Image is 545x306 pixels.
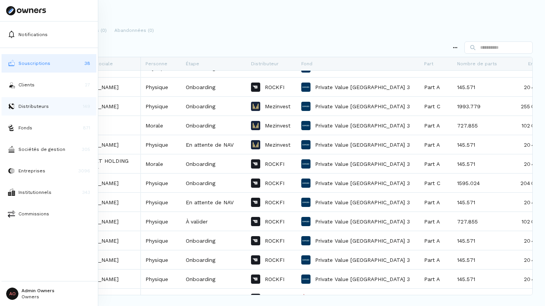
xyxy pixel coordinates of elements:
[453,78,507,96] div: 145.571
[251,102,260,111] img: Mezinvest
[181,270,246,288] div: Onboarding
[251,83,260,92] img: ROCKFI
[84,60,90,67] p: 38
[8,146,15,153] img: asset-managers
[18,146,65,153] p: Sociétés de gestion
[18,210,49,217] p: Commissions
[265,237,284,245] p: ROCKFI
[265,141,291,149] p: Mezinvest
[453,154,507,173] div: 145.571
[181,78,246,96] div: Onboarding
[61,251,136,269] a: CV[PERSON_NAME]
[315,275,410,283] p: Private Value [GEOGRAPHIC_DATA] 3
[181,250,246,269] div: Onboarding
[301,159,310,169] img: Private Value Europe 3
[453,231,507,250] div: 145.571
[265,103,291,110] p: Mezinvest
[8,103,15,110] img: distributors
[18,124,32,131] p: Fonds
[315,179,410,187] p: Private Value [GEOGRAPHIC_DATA] 3
[315,294,407,302] p: TRAIL SLAM Private Investors Fund
[315,141,410,149] p: Private Value [GEOGRAPHIC_DATA] 3
[145,61,167,66] span: Personne
[61,155,136,173] a: MHMICOULET HOLDING938345014
[2,54,96,73] button: subscriptionsSouscriptions38
[419,231,453,250] div: Part A
[301,294,310,303] img: TRAIL SLAM Private Investors Fund
[265,275,284,283] p: ROCKFI
[301,102,310,111] img: Private Value Europe 3
[315,237,410,245] p: Private Value [GEOGRAPHIC_DATA] 3
[83,103,90,110] p: 149
[419,212,453,231] div: Part A
[61,270,136,288] a: CV[PERSON_NAME]
[114,25,155,37] button: Abandonnées (0)
[424,61,433,66] span: Part
[82,146,90,153] p: 305
[83,124,90,131] p: 871
[419,270,453,288] div: Part A
[265,122,291,129] p: Mezinvest
[301,121,310,130] img: Private Value Europe 3
[251,159,260,169] img: ROCKFI
[251,236,260,245] img: ROCKFI
[301,217,310,226] img: Private Value Europe 3
[453,250,507,269] div: 145.571
[78,167,90,174] p: 3096
[301,236,310,245] img: Private Value Europe 3
[141,154,181,173] div: Morale
[141,97,181,116] div: Physique
[61,232,136,250] a: CV[PERSON_NAME]
[2,205,96,223] button: commissionsCommissions
[265,294,284,302] p: ROCKFI
[85,81,90,88] p: 27
[419,250,453,269] div: Part A
[75,157,129,165] p: MICOULET HOLDING
[301,198,310,207] img: Private Value Europe 3
[2,97,96,116] button: distributorsDistributeurs149
[2,76,96,94] button: investorsClients27
[453,135,507,154] div: 145.571
[8,189,15,196] img: institutionals
[453,174,507,192] div: 1595.024
[457,61,497,66] span: Nombre de parts
[61,212,136,230] a: AM[PERSON_NAME]
[181,97,246,116] div: Onboarding
[181,231,246,250] div: Onboarding
[181,193,246,212] div: En attente de NAV
[8,167,15,175] img: companies
[18,103,49,110] p: Distributeurs
[419,116,453,135] div: Part A
[453,97,507,116] div: 1993.779
[315,122,410,129] p: Private Value [GEOGRAPHIC_DATA] 3
[251,217,260,226] img: ROCKFI
[251,198,260,207] img: ROCKFI
[114,27,154,34] p: Abandonnées (0)
[251,255,260,265] img: ROCKFI
[419,193,453,212] div: Part A
[181,212,246,231] div: À valider
[141,135,181,154] div: Physique
[419,78,453,96] div: Part A
[301,179,310,188] img: Private Value Europe 3
[181,116,246,135] div: Onboarding
[61,78,136,96] a: AM[PERSON_NAME]
[141,78,181,96] div: Physique
[8,60,15,67] img: subscriptions
[265,198,284,206] p: ROCKFI
[8,210,15,218] img: commissions
[453,193,507,212] div: 145.571
[61,97,136,115] a: CV[PERSON_NAME]
[8,81,15,89] img: investors
[453,270,507,288] div: 145.571
[75,165,129,171] p: 938345014
[181,135,246,154] div: En attente de NAV
[2,119,96,137] a: fundsFonds871
[251,179,260,188] img: ROCKFI
[8,124,15,132] img: funds
[2,25,96,44] button: Notifications
[251,140,260,149] img: Mezinvest
[251,61,279,66] span: Distributeur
